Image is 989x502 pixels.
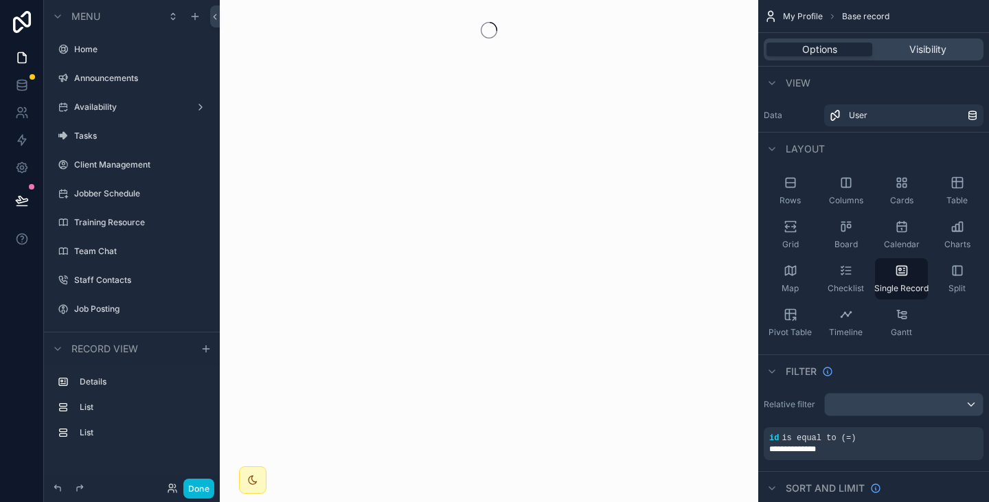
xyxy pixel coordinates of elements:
label: List [80,402,206,413]
button: Grid [764,214,817,255]
button: Table [931,170,984,212]
span: Pivot Table [769,327,812,338]
span: Checklist [828,283,864,294]
span: Map [782,283,799,294]
label: List [80,427,206,438]
label: Availability [74,102,190,113]
span: Filter [786,365,817,378]
button: Checklist [819,258,872,299]
label: Staff Contacts [74,275,209,286]
span: Base record [842,11,889,22]
span: User [849,110,867,121]
span: Record view [71,342,138,356]
button: Gantt [875,302,928,343]
span: Rows [780,195,801,206]
span: Single Record [874,283,929,294]
span: My Profile [783,11,823,22]
button: Columns [819,170,872,212]
label: Client Management [74,159,209,170]
label: Team Chat [74,246,209,257]
button: Done [183,479,214,499]
label: Job Posting [74,304,209,315]
label: Relative filter [764,399,819,410]
span: Split [948,283,966,294]
span: Table [946,195,968,206]
span: Board [834,239,858,250]
button: Split [931,258,984,299]
span: Visibility [909,43,946,56]
button: Board [819,214,872,255]
span: Gantt [891,327,912,338]
span: Menu [71,10,100,23]
label: Tasks [74,130,209,141]
label: Training Resource [74,217,209,228]
span: id [769,433,779,443]
span: Columns [829,195,863,206]
span: Layout [786,142,825,156]
button: Map [764,258,817,299]
button: Cards [875,170,928,212]
span: Timeline [829,327,863,338]
button: Single Record [875,258,928,299]
a: User [824,104,984,126]
span: Grid [782,239,799,250]
button: Pivot Table [764,302,817,343]
div: scrollable content [44,365,220,457]
label: Data [764,110,819,121]
label: Jobber Schedule [74,188,209,199]
span: Cards [890,195,913,206]
span: Charts [944,239,970,250]
span: Options [802,43,837,56]
span: is equal to (=) [782,433,856,443]
label: Home [74,44,209,55]
span: View [786,76,810,90]
span: Calendar [884,239,920,250]
button: Charts [931,214,984,255]
button: Rows [764,170,817,212]
button: Calendar [875,214,928,255]
label: Announcements [74,73,209,84]
button: Timeline [819,302,872,343]
label: Details [80,376,206,387]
